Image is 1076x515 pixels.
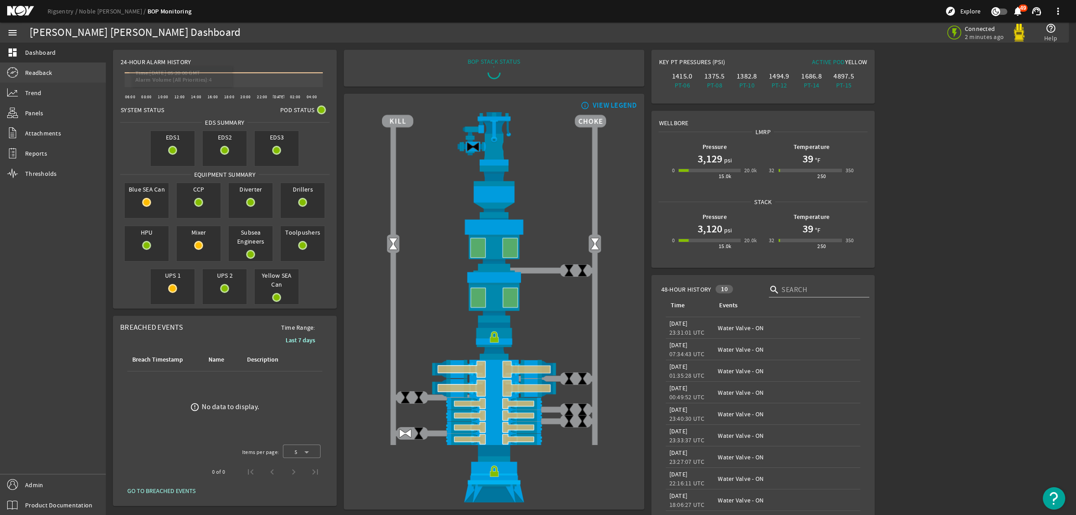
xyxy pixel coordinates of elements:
[1043,487,1065,510] button: Open Resource Center
[125,94,135,100] text: 06:00
[813,156,821,165] span: °F
[208,355,224,365] div: Name
[718,431,857,440] div: Water Valve - ON
[290,94,300,100] text: 02:00
[669,384,688,392] legacy-datetime-component: [DATE]
[562,415,576,428] img: ValveClose.png
[207,355,235,365] div: Name
[25,68,52,77] span: Readback
[281,183,325,196] span: Drillers
[765,81,794,90] div: PT-12
[794,143,830,151] b: Temperature
[229,226,273,248] span: Subsea Engineers
[700,81,729,90] div: PT-08
[813,226,821,235] span: °F
[25,501,92,510] span: Product Documentation
[382,410,606,422] img: PipeRamOpenBlock.png
[229,183,273,196] span: Diverter
[846,236,854,245] div: 350
[273,94,285,100] text: [DATE]
[769,166,775,175] div: 32
[669,350,705,358] legacy-datetime-component: 07:34:43 UTC
[562,372,576,385] img: ValveClose.png
[1047,0,1069,22] button: more_vert
[1012,6,1023,17] mat-icon: notifications
[382,112,606,166] img: RiserAdapter.png
[722,156,732,165] span: psi
[382,360,606,379] img: ShearRamOpenBlock.png
[579,102,590,109] mat-icon: info_outline
[752,127,774,136] span: LMRP
[960,7,981,16] span: Explore
[576,403,589,416] img: ValveClose.png
[121,105,164,114] span: System Status
[718,474,857,483] div: Water Valve - ON
[212,467,225,476] div: 0 of 0
[1013,7,1022,16] button: 49
[148,7,192,16] a: BOP Monitoring
[751,197,775,206] span: Stack
[125,183,169,196] span: Blue SEA Can
[25,109,43,118] span: Panels
[382,379,606,397] img: ShearRamOpenBlock.png
[669,341,688,349] legacy-datetime-component: [DATE]
[576,415,589,428] img: ValveClose.png
[781,284,862,295] input: Search
[722,226,732,235] span: psi
[669,415,705,423] legacy-datetime-component: 23:40:30 UTC
[588,237,602,250] img: Valve2Open.png
[25,480,43,489] span: Admin
[733,81,761,90] div: PT-10
[7,47,18,58] mat-icon: dashboard
[669,301,707,310] div: Time
[382,397,606,410] img: PipeRamOpenBlock.png
[203,269,247,282] span: UPS 2
[718,410,857,419] div: Water Valve - ON
[177,183,221,196] span: CCP
[280,105,315,114] span: Pod Status
[797,72,826,81] div: 1686.8
[151,269,195,282] span: UPS 1
[669,501,705,509] legacy-datetime-component: 18:06:27 UTC
[247,355,278,365] div: Description
[769,284,780,295] i: search
[669,436,705,444] legacy-datetime-component: 23:33:37 UTC
[672,236,675,245] div: 0
[669,479,705,487] legacy-datetime-component: 22:16:11 UTC
[669,393,705,401] legacy-datetime-component: 00:49:52 UTC
[286,336,315,345] b: Last 7 days
[466,140,480,153] img: Valve2Close.png
[399,427,412,440] img: ValveOpen.png
[652,111,875,127] div: Wellbore
[668,72,697,81] div: 1415.0
[307,94,317,100] text: 04:00
[278,332,322,348] button: Last 7 days
[562,264,576,277] img: ValveClose.png
[274,323,322,332] span: Time Range:
[382,445,606,502] img: WellheadConnectorLock.png
[191,170,259,179] span: Equipment Summary
[120,323,183,332] span: Breached Events
[719,242,732,251] div: 15.0k
[208,94,218,100] text: 16:00
[25,149,47,158] span: Reports
[7,27,18,38] mat-icon: menu
[718,496,857,505] div: Water Valve - ON
[661,285,712,294] span: 48-Hour History
[576,372,589,385] img: ValveClose.png
[669,406,688,414] legacy-datetime-component: [DATE]
[412,427,425,440] img: ValveClose.png
[716,285,733,293] div: 10
[25,129,61,138] span: Attachments
[382,433,606,445] img: PipeRamOpenBlock.png
[965,33,1004,41] span: 2 minutes ago
[120,483,203,499] button: GO TO BREACHED EVENTS
[257,94,267,100] text: 22:00
[1010,24,1028,42] img: Yellowpod.svg
[79,7,148,15] a: Noble [PERSON_NAME]
[672,166,675,175] div: 0
[281,226,325,239] span: Toolpushers
[769,236,775,245] div: 32
[700,72,729,81] div: 1375.5
[132,355,183,365] div: Breach Timestamp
